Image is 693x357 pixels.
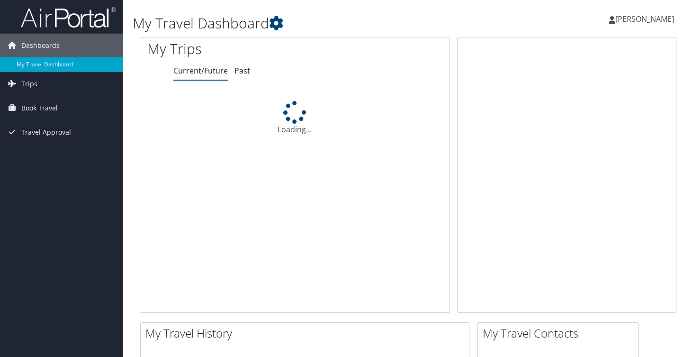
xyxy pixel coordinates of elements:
[21,120,71,144] span: Travel Approval
[609,5,684,33] a: [PERSON_NAME]
[21,72,37,96] span: Trips
[615,14,674,24] span: [PERSON_NAME]
[21,96,58,120] span: Book Travel
[21,6,116,28] img: airportal-logo.png
[21,34,60,57] span: Dashboards
[234,65,250,76] a: Past
[173,65,228,76] a: Current/Future
[140,101,450,135] div: Loading...
[133,13,500,33] h1: My Travel Dashboard
[483,325,638,341] h2: My Travel Contacts
[145,325,469,341] h2: My Travel History
[147,39,314,59] h1: My Trips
